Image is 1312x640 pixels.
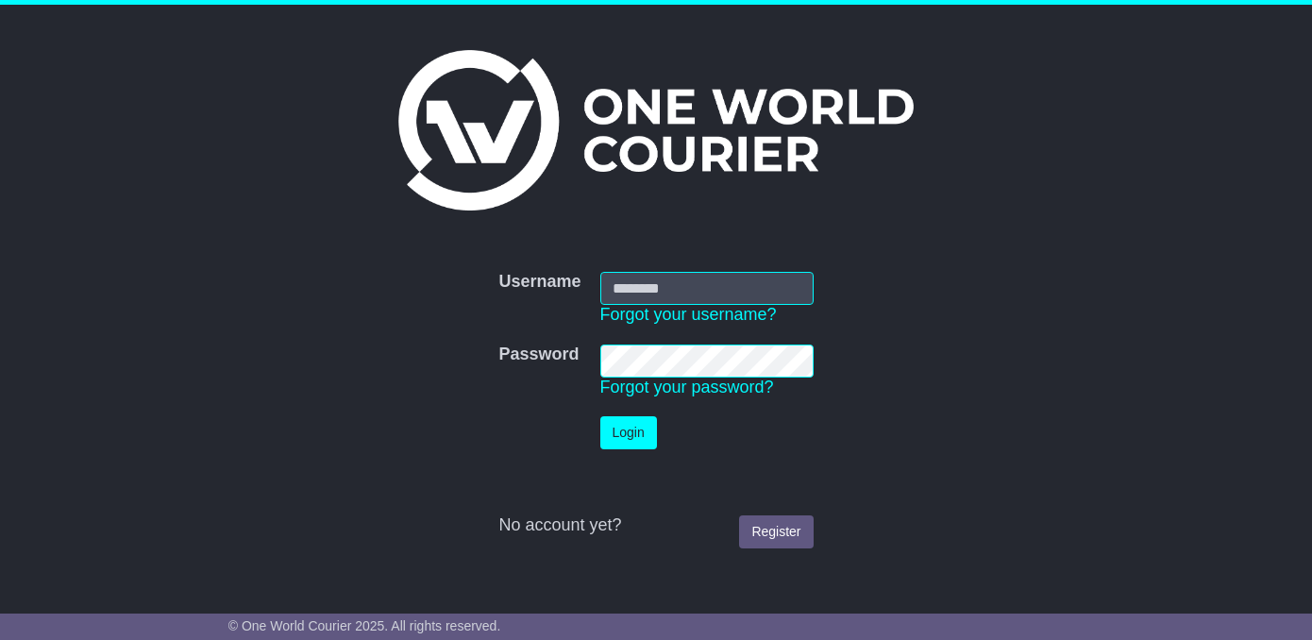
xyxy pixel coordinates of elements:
a: Register [739,515,813,548]
div: No account yet? [498,515,813,536]
a: Forgot your username? [600,305,777,324]
label: Password [498,345,579,365]
label: Username [498,272,580,293]
span: © One World Courier 2025. All rights reserved. [228,618,501,633]
button: Login [600,416,657,449]
a: Forgot your password? [600,378,774,396]
img: One World [398,50,914,211]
